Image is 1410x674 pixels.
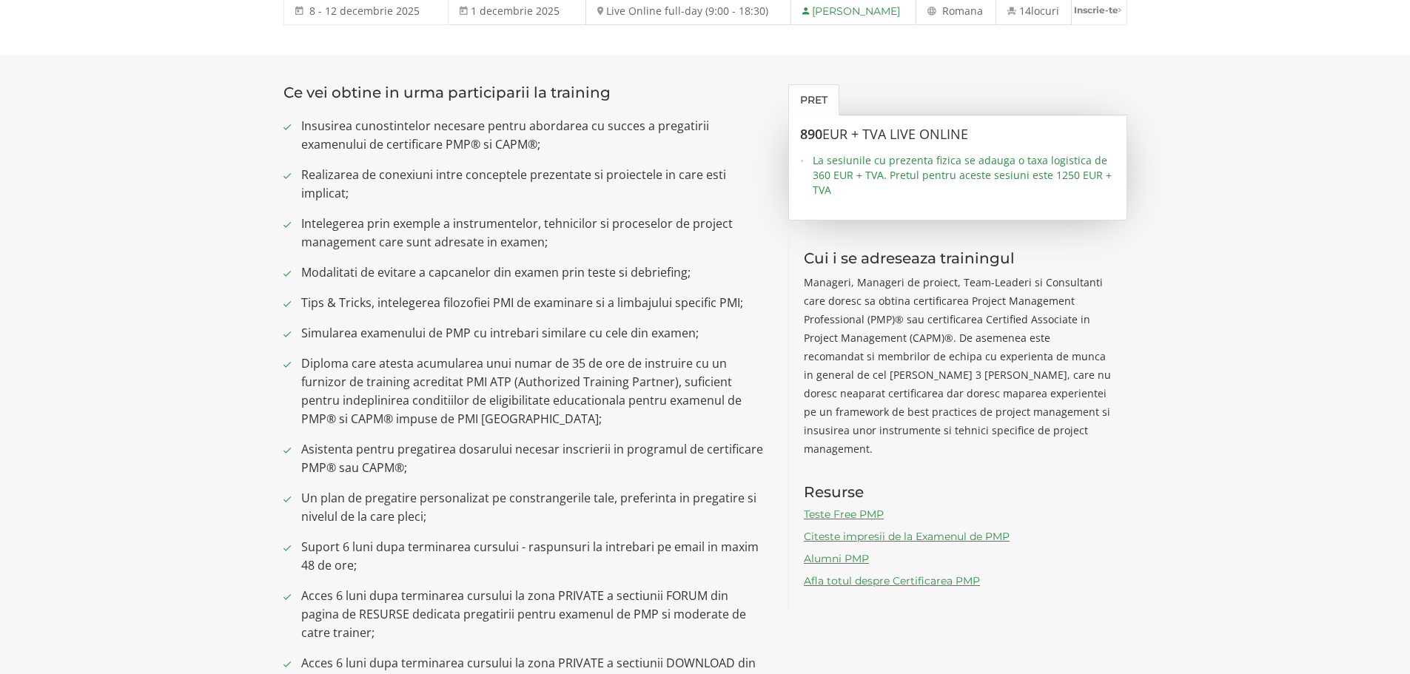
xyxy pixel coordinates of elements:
[301,166,767,203] span: Realizarea de conexiuni intre conceptele prezentate si proiectele in care esti implicat;
[955,4,983,18] span: mana
[804,484,1112,500] h3: Resurse
[804,574,980,587] a: Afla totul despre Certificarea PMP
[301,294,767,312] span: Tips & Tricks, intelegerea filozofiei PMI de examinare si a limbajului specific PMI;
[301,538,767,575] span: Suport 6 luni dupa terminarea cursului - raspunsuri la intrebari pe email in maxim 48 de ore;
[1031,4,1059,18] span: locuri
[800,127,1115,142] h3: 890
[804,273,1112,458] p: Manageri, Manageri de proiect, Team-Leaderi si Consultanti care doresc sa obtina certificarea Pro...
[942,4,955,18] span: Ro
[804,552,869,565] a: Alumni PMP
[301,354,767,428] span: Diploma care atesta acumularea unui numar de 35 de ore de instruire cu un furnizor de training ac...
[301,263,767,282] span: Modalitati de evitare a capcanelor din examen prin teste si debriefing;
[309,4,420,18] span: 8 - 12 decembrie 2025
[822,125,968,143] span: EUR + TVA LIVE ONLINE
[301,489,767,526] span: Un plan de pregatire personalizat pe constrangerile tale, preferinta in pregatire si nivelul de l...
[804,508,884,521] a: Teste Free PMP
[301,215,767,252] span: Intelegerea prin exemple a instrumentelor, tehnicilor si proceselor de project management care su...
[301,440,767,477] span: Asistenta pentru pregatirea dosarului necesar inscrierii in programul de certificare PMP® sau CAPM®;
[813,153,1115,198] span: La sesiunile cu prezenta fizica se adauga o taxa logistica de 360 EUR + TVA. Pretul pentru aceste...
[804,530,1010,543] a: Citeste impresii de la Examenul de PMP
[301,324,767,343] span: Simularea examenului de PMP cu intrebari similare cu cele din examen;
[283,84,767,101] h3: Ce vei obtine in urma participarii la training
[301,117,767,154] span: Insusirea cunostintelor necesare pentru abordarea cu succes a pregatirii examenului de certificar...
[301,587,767,642] span: Acces 6 luni dupa terminarea cursului la zona PRIVATE a sectiunii FORUM din pagina de RESURSE ded...
[788,84,839,115] a: Pret
[804,250,1112,266] h3: Cui i se adreseaza trainingul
